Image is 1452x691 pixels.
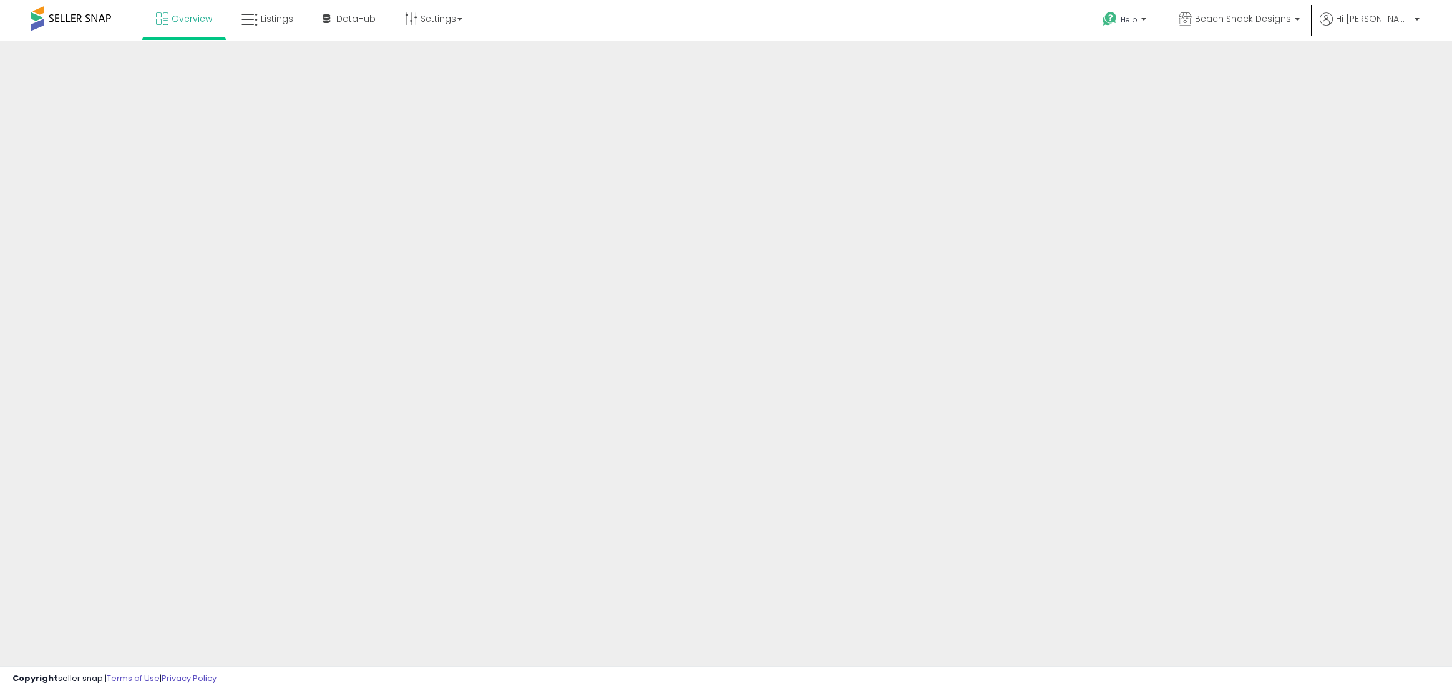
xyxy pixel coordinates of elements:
[1093,2,1159,41] a: Help
[1102,11,1118,27] i: Get Help
[172,12,212,25] span: Overview
[261,12,293,25] span: Listings
[1121,14,1138,25] span: Help
[336,12,376,25] span: DataHub
[1320,12,1420,41] a: Hi [PERSON_NAME]
[1336,12,1411,25] span: Hi [PERSON_NAME]
[1195,12,1291,25] span: Beach Shack Designs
